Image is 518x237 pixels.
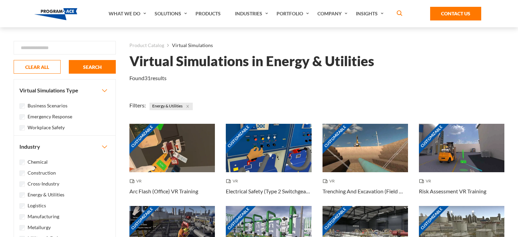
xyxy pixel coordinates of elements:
a: Customizable Thumbnail - Electrical Safety (Type 2 Switchgear) VR Training VR Electrical Safety (... [226,124,311,206]
label: Emergency Response [28,113,72,120]
a: Product Catalog [129,41,164,50]
img: Program-Ace [34,8,78,20]
input: Construction [19,171,25,176]
span: VR [323,178,338,184]
input: Manufacturing [19,214,25,220]
label: Chemical [28,158,48,166]
span: Energy & Utilities [150,103,193,110]
button: Industry [14,136,115,158]
nav: breadcrumb [129,41,504,50]
p: Found results [129,74,167,82]
a: Customizable Thumbnail - Arc Flash (Office) VR Training VR Arc Flash (Office) VR Training [129,124,215,206]
input: Workplace Safety [19,125,25,131]
label: Business Scenarios [28,102,67,109]
a: Customizable Thumbnail - Trenching And Excavation (Field Work) VR Training VR Trenching And Excav... [323,124,408,206]
input: Chemical [19,160,25,165]
h1: Virtual Simulations in Energy & Utilities [129,55,374,67]
button: CLEAR ALL [14,60,61,74]
label: Cross-Industry [28,180,59,188]
label: Workplace Safety [28,124,65,131]
label: Manufacturing [28,213,59,220]
a: Contact Us [430,7,481,20]
input: Cross-Industry [19,181,25,187]
span: Filters: [129,102,146,108]
a: Customizable Thumbnail - Risk Assessment VR Training VR Risk Assessment VR Training [419,124,504,206]
em: 31 [144,75,151,81]
input: Emergency Response [19,114,25,120]
span: VR [129,178,144,184]
li: Virtual Simulations [164,41,213,50]
span: VR [226,178,241,184]
h3: Electrical Safety (Type 2 Switchgear) VR Training [226,187,311,195]
label: Construction [28,169,56,177]
label: Metallurgy [28,224,51,231]
input: Energy & Utilities [19,192,25,198]
input: Metallurgy [19,225,25,231]
h3: Risk Assessment VR Training [419,187,486,195]
span: VR [419,178,434,184]
label: Logistics [28,202,46,209]
h3: Trenching And Excavation (Field Work) VR Training [323,187,408,195]
button: Close [184,103,191,110]
input: Business Scenarios [19,103,25,109]
h3: Arc Flash (Office) VR Training [129,187,198,195]
button: Virtual Simulations Type [14,79,115,101]
label: Energy & Utilities [28,191,64,198]
input: Logistics [19,203,25,209]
